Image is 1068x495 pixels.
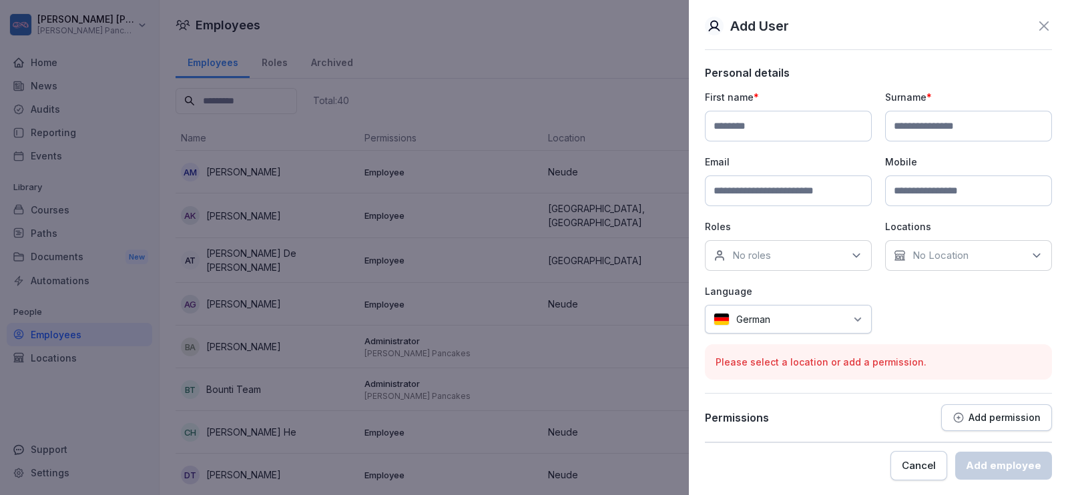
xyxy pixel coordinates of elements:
p: Please select a location or add a permission. [716,355,1041,369]
p: First name [705,90,872,104]
button: Add employee [955,452,1052,480]
button: Cancel [890,451,947,480]
div: Cancel [902,458,936,473]
p: Mobile [885,155,1052,169]
p: Add User [730,16,789,36]
p: Locations [885,219,1052,233]
button: Add permission [941,404,1052,431]
p: Language [705,284,872,298]
p: Personal details [705,66,1052,79]
p: No Location [912,249,969,262]
p: Permissions [705,411,769,424]
img: de.svg [714,313,730,326]
div: German [705,305,872,334]
div: Add employee [966,458,1041,473]
p: Add permission [969,412,1041,423]
p: Email [705,155,872,169]
p: No roles [732,249,771,262]
p: Surname [885,90,1052,104]
p: Roles [705,219,872,233]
